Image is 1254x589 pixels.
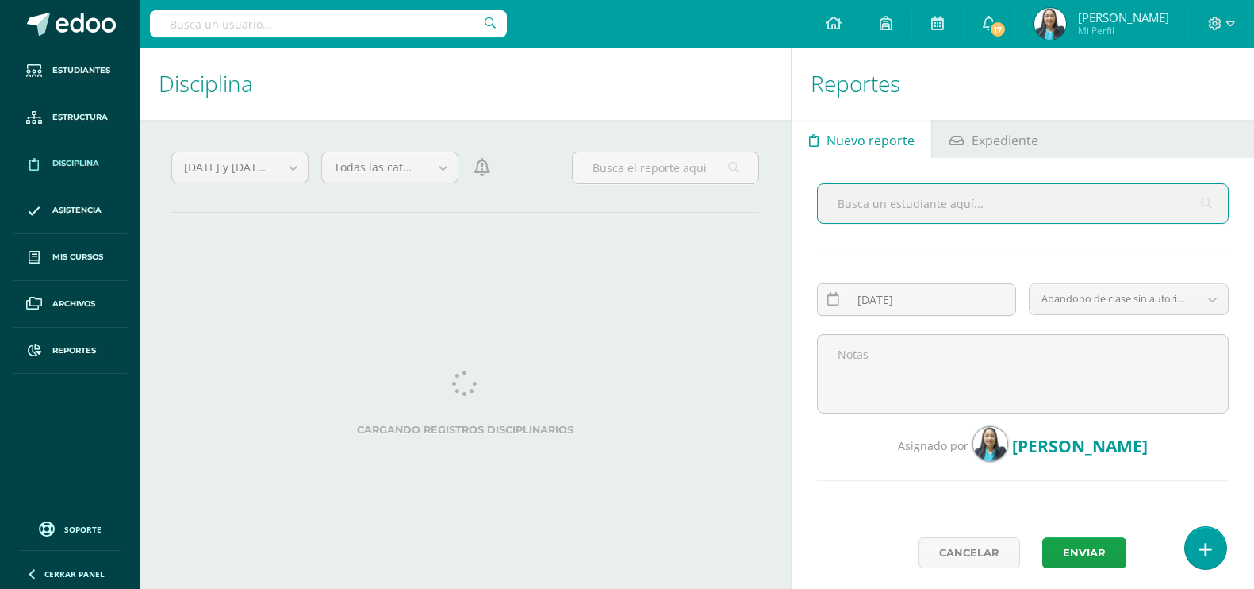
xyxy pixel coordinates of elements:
[13,281,127,328] a: Archivos
[13,234,127,281] a: Mis cursos
[195,424,735,436] label: Cargando registros disciplinarios
[44,568,105,579] span: Cerrar panel
[52,298,95,310] span: Archivos
[1030,284,1228,314] a: Abandono de clase sin autorización
[19,518,121,539] a: Soporte
[1034,8,1066,40] img: dc7d38de1d5b52360c8bb618cee5abea.png
[972,121,1038,160] span: Expediente
[13,187,127,234] a: Asistencia
[1012,435,1148,457] span: [PERSON_NAME]
[184,152,266,183] span: [DATE] y [DATE]
[322,152,458,183] a: Todas las categorías
[52,157,99,170] span: Disciplina
[52,345,96,357] span: Reportes
[972,426,1008,462] img: dc7d38de1d5b52360c8bb618cee5abea.png
[13,141,127,188] a: Disciplina
[52,111,108,124] span: Estructura
[52,204,102,217] span: Asistencia
[898,438,968,453] span: Asignado por
[52,251,103,264] span: Mis cursos
[150,10,507,37] input: Busca un usuario...
[64,524,102,535] span: Soporte
[1078,24,1169,37] span: Mi Perfil
[13,328,127,375] a: Reportes
[826,121,915,160] span: Nuevo reporte
[13,94,127,141] a: Estructura
[1078,10,1169,25] span: [PERSON_NAME]
[918,537,1020,568] a: Cancelar
[932,120,1055,158] a: Expediente
[159,48,772,120] h1: Disciplina
[334,152,416,183] span: Todas las categorías
[573,152,758,183] input: Busca el reporte aquí
[818,284,1016,315] input: Fecha de ocurrencia
[1041,284,1186,314] span: Abandono de clase sin autorización
[989,21,1007,38] span: 17
[818,184,1228,223] input: Busca un estudiante aquí...
[13,48,127,94] a: Estudiantes
[792,120,931,158] a: Nuevo reporte
[811,48,1235,120] h1: Reportes
[1042,537,1126,568] button: Enviar
[172,152,308,183] a: [DATE] y [DATE]
[52,64,110,77] span: Estudiantes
